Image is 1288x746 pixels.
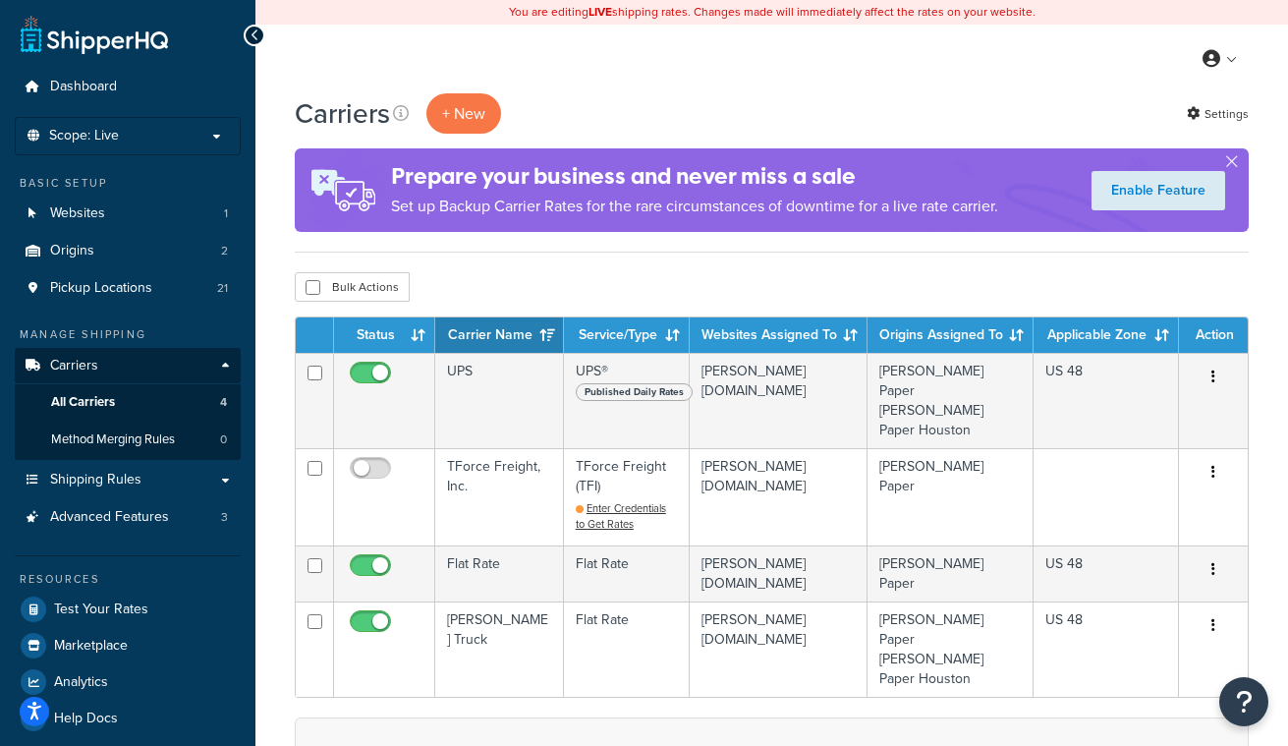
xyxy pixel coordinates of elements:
span: Websites [50,205,105,222]
td: TForce Freight (TFI) [564,448,691,545]
td: US 48 [1034,602,1179,697]
a: Shipping Rules [15,462,241,498]
a: Pickup Locations 21 [15,270,241,307]
span: Help Docs [54,711,118,727]
b: LIVE [588,3,612,21]
span: All Carriers [51,394,115,411]
span: Dashboard [50,79,117,95]
a: ShipperHQ Home [21,15,168,54]
span: Shipping Rules [50,472,141,488]
span: Origins [50,243,94,259]
td: [PERSON_NAME][DOMAIN_NAME] [690,602,868,697]
a: Websites 1 [15,196,241,232]
span: 2 [221,243,228,259]
li: Advanced Features [15,499,241,536]
span: 1 [224,205,228,222]
td: Flat Rate [564,545,691,602]
td: [PERSON_NAME] Paper [PERSON_NAME] Paper Houston [868,602,1034,697]
span: Pickup Locations [50,280,152,297]
span: 3 [221,509,228,526]
th: Service/Type: activate to sort column ascending [564,317,691,353]
td: [PERSON_NAME] Paper [868,448,1034,545]
th: Origins Assigned To: activate to sort column ascending [868,317,1034,353]
span: 4 [220,394,227,411]
td: UPS [435,353,564,448]
td: [PERSON_NAME] Paper [PERSON_NAME] Paper Houston [868,353,1034,448]
td: [PERSON_NAME] Truck [435,602,564,697]
div: Resources [15,571,241,588]
span: Advanced Features [50,509,169,526]
li: Origins [15,233,241,269]
button: Open Resource Center [1219,677,1268,726]
td: [PERSON_NAME] Paper [868,545,1034,602]
th: Carrier Name: activate to sort column ascending [435,317,564,353]
span: 21 [217,280,228,297]
td: Flat Rate [564,602,691,697]
a: Carriers [15,348,241,384]
button: Bulk Actions [295,272,410,302]
img: ad-rules-rateshop-fe6ec290ccb7230408bd80ed9643f0289d75e0ffd9eb532fc0e269fcd187b520.png [295,148,391,232]
span: Analytics [54,674,108,691]
span: Carriers [50,358,98,374]
th: Status: activate to sort column ascending [334,317,435,353]
a: Analytics [15,664,241,700]
li: All Carriers [15,384,241,421]
li: Carriers [15,348,241,460]
td: [PERSON_NAME][DOMAIN_NAME] [690,545,868,602]
a: Settings [1187,100,1249,128]
a: Method Merging Rules 0 [15,422,241,458]
li: Websites [15,196,241,232]
h1: Carriers [295,94,390,133]
a: Help Docs [15,701,241,736]
td: [PERSON_NAME][DOMAIN_NAME] [690,353,868,448]
button: + New [426,93,501,134]
div: Basic Setup [15,175,241,192]
h4: Prepare your business and never miss a sale [391,160,998,193]
a: Enter Credentials to Get Rates [576,500,666,532]
td: Flat Rate [435,545,564,602]
span: Scope: Live [49,128,119,144]
th: Websites Assigned To: activate to sort column ascending [690,317,868,353]
td: TForce Freight, Inc. [435,448,564,545]
td: [PERSON_NAME][DOMAIN_NAME] [690,448,868,545]
a: Enable Feature [1092,171,1225,210]
th: Applicable Zone: activate to sort column ascending [1034,317,1179,353]
span: Marketplace [54,638,128,655]
a: Marketplace [15,628,241,663]
td: UPS® [564,353,691,448]
a: Origins 2 [15,233,241,269]
p: Set up Backup Carrier Rates for the rare circumstances of downtime for a live rate carrier. [391,193,998,220]
a: Test Your Rates [15,592,241,627]
td: US 48 [1034,545,1179,602]
li: Pickup Locations [15,270,241,307]
td: US 48 [1034,353,1179,448]
span: Published Daily Rates [576,383,693,401]
li: Method Merging Rules [15,422,241,458]
a: Advanced Features 3 [15,499,241,536]
span: Method Merging Rules [51,431,175,448]
a: Dashboard [15,69,241,105]
div: Manage Shipping [15,326,241,343]
span: Test Your Rates [54,602,148,618]
a: All Carriers 4 [15,384,241,421]
span: 0 [220,431,227,448]
th: Action [1179,317,1248,353]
